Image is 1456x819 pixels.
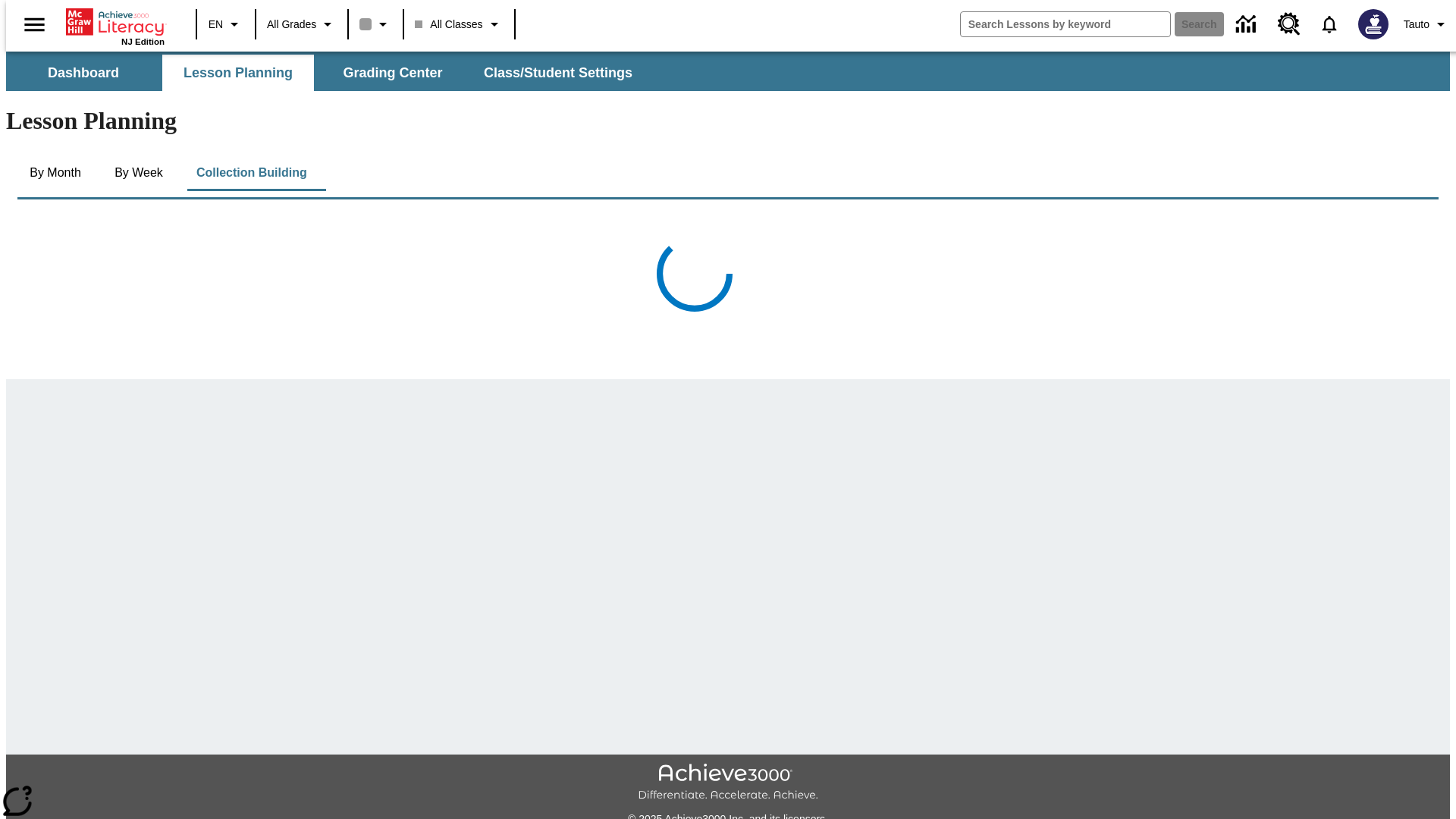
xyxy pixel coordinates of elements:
[48,64,119,82] span: Dashboard
[162,55,314,91] button: Lesson Planning
[472,55,645,91] button: Class/Student Settings
[1269,4,1310,45] a: Resource Center, Will open in new tab
[1404,17,1429,33] span: Tauto
[17,155,93,191] button: By Month
[8,55,159,91] button: Dashboard
[101,155,177,191] button: By Week
[12,2,57,47] button: Open side menu
[961,12,1170,36] input: search field
[317,55,469,91] button: Grading Center
[66,7,165,37] a: Home
[415,17,482,33] span: All Classes
[1358,9,1389,39] img: Avatar
[1227,4,1269,45] a: Data Center
[1349,5,1398,44] button: Select a new avatar
[184,155,319,191] button: Collection Building
[343,64,442,82] span: Grading Center
[184,64,293,82] span: Lesson Planning
[261,11,343,38] button: Grade: All Grades, Select a grade
[6,52,1450,91] div: SubNavbar
[267,17,316,33] span: All Grades
[6,55,646,91] div: SubNavbar
[6,107,1450,135] h1: Lesson Planning
[121,37,165,46] span: NJ Edition
[638,764,818,802] img: Achieve3000 Differentiate Accelerate Achieve
[1398,11,1456,38] button: Profile/Settings
[209,17,223,33] span: EN
[202,11,250,38] button: Language: EN, Select a language
[66,5,165,46] div: Home
[1310,5,1349,44] a: Notifications
[484,64,632,82] span: Class/Student Settings
[409,11,509,38] button: Class: All Classes, Select your class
